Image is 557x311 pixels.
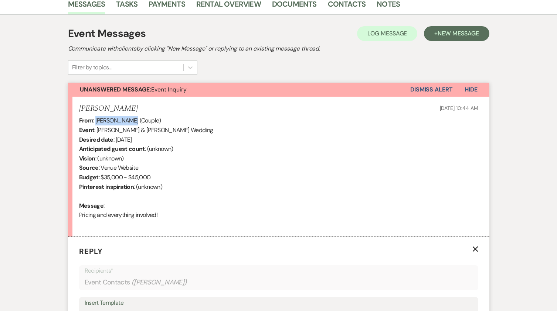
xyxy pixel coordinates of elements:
b: Source [79,164,99,172]
button: +New Message [424,26,489,41]
span: ( [PERSON_NAME] ) [132,277,187,287]
div: Event Contacts [85,275,473,290]
b: Event [79,126,95,134]
div: : [PERSON_NAME] (Couple) : [PERSON_NAME] & [PERSON_NAME] Wedding : [DATE] : (unknown) : (unknown)... [79,116,478,229]
span: [DATE] 10:44 AM [440,105,478,111]
span: New Message [438,30,479,37]
p: Recipients* [85,266,473,276]
span: Event Inquiry [80,86,187,93]
span: Hide [465,86,478,93]
div: Insert Template [85,298,473,308]
b: From [79,117,93,124]
span: Reply [79,246,103,256]
span: Log Message [367,30,407,37]
button: Hide [453,83,489,97]
b: Vision [79,155,95,162]
b: Message [79,202,104,210]
strong: Unanswered Message: [80,86,151,93]
h5: [PERSON_NAME] [79,104,138,113]
h1: Event Messages [68,26,146,41]
div: Filter by topics... [72,63,112,72]
h2: Communicate with clients by clicking "New Message" or replying to an existing message thread. [68,44,489,53]
b: Budget [79,173,99,181]
b: Desired date [79,136,113,144]
b: Anticipated guest count [79,145,145,153]
b: Pinterest inspiration [79,183,134,191]
button: Dismiss Alert [410,83,453,97]
button: Log Message [357,26,417,41]
button: Unanswered Message:Event Inquiry [68,83,410,97]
